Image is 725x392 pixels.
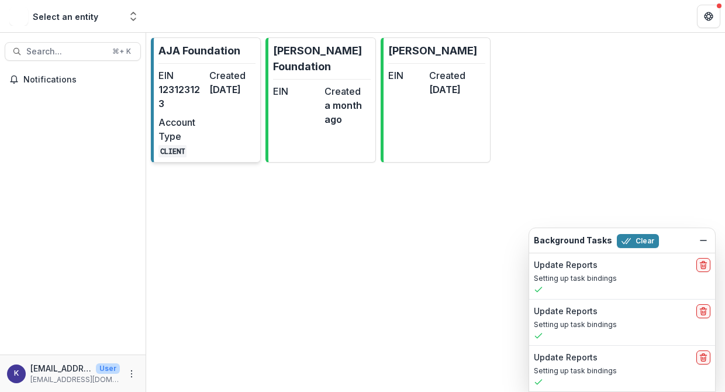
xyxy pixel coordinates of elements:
button: Dismiss [696,233,710,247]
dt: EIN [388,68,424,82]
button: More [125,367,139,381]
button: delete [696,304,710,318]
p: [EMAIL_ADDRESS][DOMAIN_NAME] [30,362,91,374]
h2: Update Reports [534,307,598,317]
p: [PERSON_NAME] [388,43,477,59]
dt: EIN [158,68,205,82]
dd: 123123123 [158,82,205,111]
span: Search... [26,47,105,57]
p: [PERSON_NAME] Foundation [273,43,370,74]
dd: a month ago [324,98,371,126]
p: AJA Foundation [158,43,240,59]
p: [EMAIL_ADDRESS][DOMAIN_NAME] [30,374,120,385]
button: Search... [5,42,141,61]
a: [PERSON_NAME]EINCreated[DATE] [381,37,491,163]
div: ⌘ + K [110,45,133,58]
button: Clear [617,234,659,248]
dd: [DATE] [429,82,465,97]
p: Setting up task bindings [534,366,710,376]
p: Setting up task bindings [534,273,710,284]
dt: EIN [273,84,319,98]
span: Notifications [23,75,136,85]
dt: Created [209,68,256,82]
dt: Created [324,84,371,98]
h2: Background Tasks [534,236,612,246]
div: Select an entity [33,11,98,23]
button: delete [696,258,710,272]
div: kjarrett@ajafoundation.org [14,370,19,377]
button: Get Help [697,5,720,28]
p: User [96,363,120,374]
dt: Created [429,68,465,82]
h2: Update Reports [534,260,598,270]
button: delete [696,350,710,365]
code: CLIENT [158,145,187,157]
button: Notifications [5,70,141,89]
button: Open entity switcher [125,5,141,28]
p: Setting up task bindings [534,319,710,330]
dt: Account Type [158,115,205,143]
img: Select an entity [9,7,28,26]
dd: [DATE] [209,82,256,97]
h2: Update Reports [534,353,598,363]
a: AJA FoundationEIN123123123Created[DATE]Account TypeCLIENT [151,37,261,163]
a: [PERSON_NAME] FoundationEINCreateda month ago [265,37,375,163]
